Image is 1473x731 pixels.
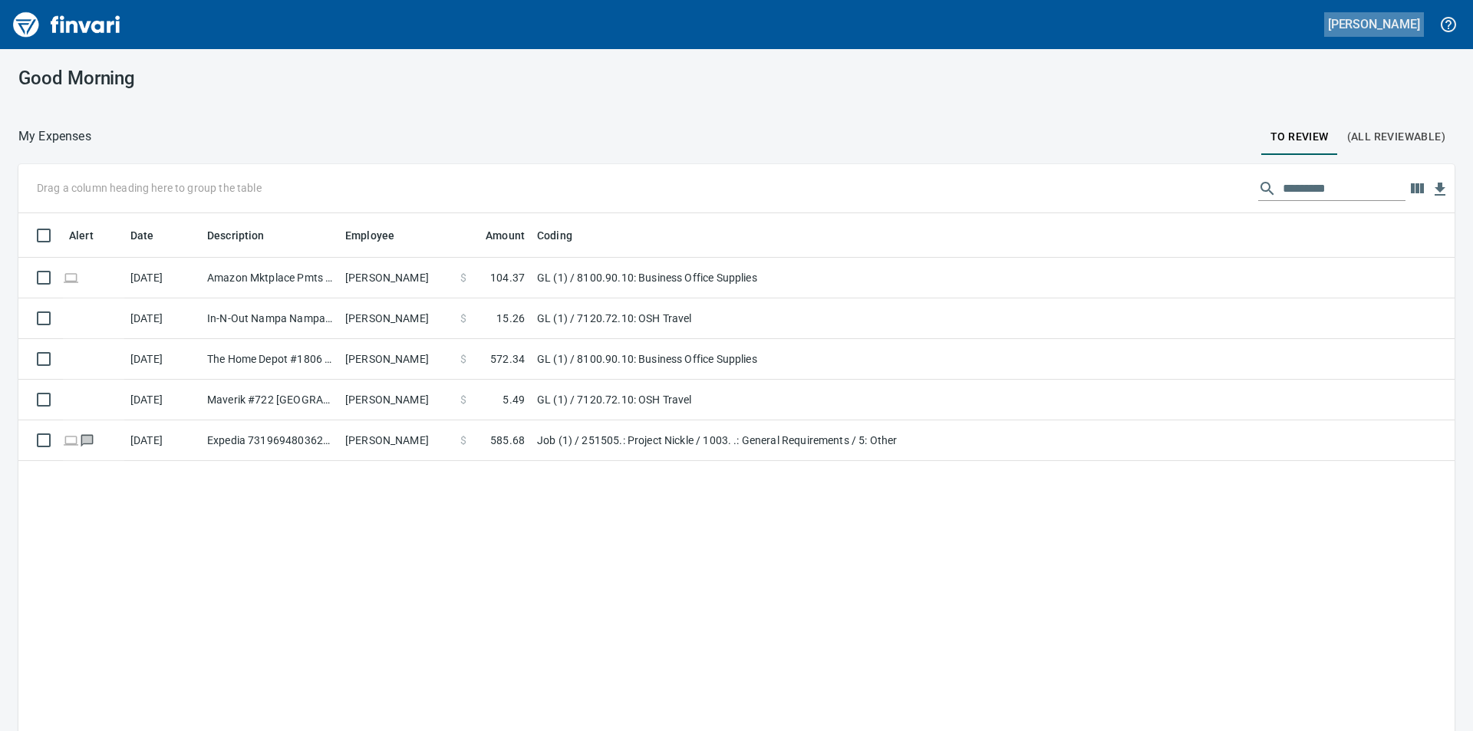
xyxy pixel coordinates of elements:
[460,311,466,326] span: $
[490,270,525,285] span: 104.37
[201,298,339,339] td: In-N-Out Nampa Nampa ID
[124,380,201,420] td: [DATE]
[460,351,466,367] span: $
[207,226,265,245] span: Description
[486,226,525,245] span: Amount
[18,127,91,146] p: My Expenses
[63,435,79,445] span: Online transaction
[124,420,201,461] td: [DATE]
[37,180,262,196] p: Drag a column heading here to group the table
[490,351,525,367] span: 572.34
[503,392,525,407] span: 5.49
[79,435,95,445] span: Has messages
[124,339,201,380] td: [DATE]
[69,226,114,245] span: Alert
[1347,127,1445,147] span: (All Reviewable)
[537,226,572,245] span: Coding
[201,258,339,298] td: Amazon Mktplace Pmts [DOMAIN_NAME][URL] WA
[339,258,454,298] td: [PERSON_NAME]
[201,380,339,420] td: Maverik #722 [GEOGRAPHIC_DATA] OR
[537,226,592,245] span: Coding
[201,339,339,380] td: The Home Depot #1806 [GEOGRAPHIC_DATA]
[207,226,285,245] span: Description
[466,226,525,245] span: Amount
[1405,177,1429,200] button: Choose columns to display
[531,339,914,380] td: GL (1) / 8100.90.10: Business Office Supplies
[130,226,174,245] span: Date
[339,298,454,339] td: [PERSON_NAME]
[496,311,525,326] span: 15.26
[9,6,124,43] img: Finvari
[69,226,94,245] span: Alert
[490,433,525,448] span: 585.68
[339,339,454,380] td: [PERSON_NAME]
[345,226,414,245] span: Employee
[345,226,394,245] span: Employee
[460,392,466,407] span: $
[339,380,454,420] td: [PERSON_NAME]
[18,68,473,89] h3: Good Morning
[531,380,914,420] td: GL (1) / 7120.72.10: OSH Travel
[18,127,91,146] nav: breadcrumb
[460,270,466,285] span: $
[531,258,914,298] td: GL (1) / 8100.90.10: Business Office Supplies
[339,420,454,461] td: [PERSON_NAME]
[460,433,466,448] span: $
[531,298,914,339] td: GL (1) / 7120.72.10: OSH Travel
[1270,127,1329,147] span: To Review
[201,420,339,461] td: Expedia 73196948036247 [DOMAIN_NAME] WA
[531,420,914,461] td: Job (1) / 251505.: Project Nickle / 1003. .: General Requirements / 5: Other
[1429,178,1452,201] button: Download Table
[63,272,79,282] span: Online transaction
[124,258,201,298] td: [DATE]
[1328,16,1420,32] h5: [PERSON_NAME]
[124,298,201,339] td: [DATE]
[130,226,154,245] span: Date
[1324,12,1424,36] button: [PERSON_NAME]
